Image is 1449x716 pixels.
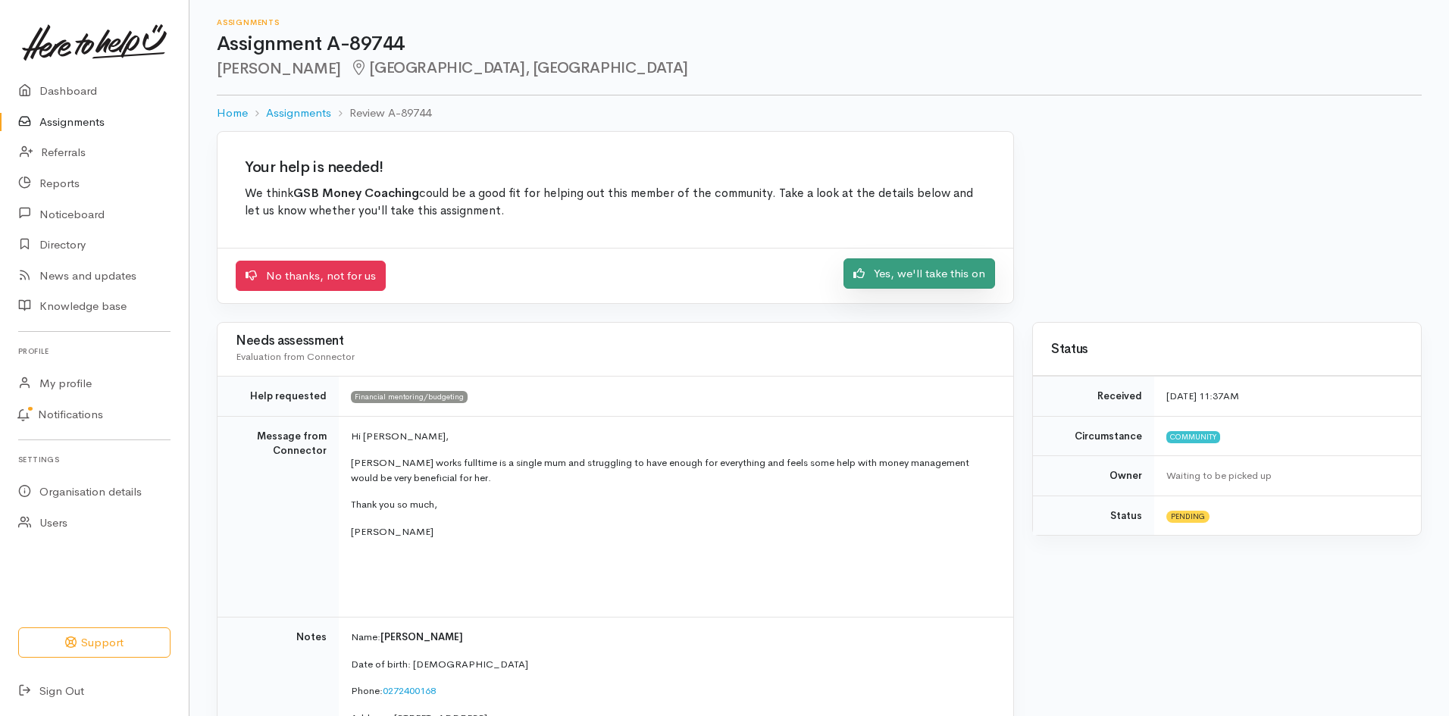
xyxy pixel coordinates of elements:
p: Phone: [351,683,995,699]
p: [PERSON_NAME] [351,524,995,539]
p: Thank you so much, [351,497,995,512]
span: Financial mentoring/budgeting [351,391,468,403]
a: Home [217,105,248,122]
td: Message from Connector [218,416,339,618]
a: No thanks, not for us [236,261,386,292]
span: Community [1166,431,1220,443]
nav: breadcrumb [217,95,1422,131]
p: [PERSON_NAME] works fulltime is a single mum and struggling to have enough for everything and fee... [351,455,995,485]
a: 0272400168 [383,684,436,697]
td: Owner [1033,456,1154,496]
p: Hi [PERSON_NAME], [351,429,995,444]
td: Help requested [218,377,339,417]
button: Support [18,627,171,658]
p: We think could be a good fit for helping out this member of the community. Take a look at the det... [245,185,986,220]
a: Assignments [266,105,331,122]
time: [DATE] 11:37AM [1166,389,1239,402]
h3: Needs assessment [236,334,995,349]
h6: Profile [18,341,171,361]
li: Review A-89744 [331,105,431,122]
h6: Assignments [217,18,1422,27]
b: GSB Money Coaching [293,186,419,201]
span: Evaluation from Connector [236,350,355,363]
span: Pending [1166,511,1210,523]
h2: Your help is needed! [245,159,986,176]
td: Received [1033,377,1154,417]
h3: Status [1051,342,1403,357]
span: [PERSON_NAME] [380,630,463,643]
p: Name: [351,630,995,645]
h6: Settings [18,449,171,470]
td: Circumstance [1033,416,1154,456]
td: Status [1033,496,1154,535]
span: [GEOGRAPHIC_DATA], [GEOGRAPHIC_DATA] [350,58,688,77]
p: Date of birth: [DEMOGRAPHIC_DATA] [351,657,995,672]
h1: Assignment A-89744 [217,33,1422,55]
a: Yes, we'll take this on [843,258,995,289]
div: Waiting to be picked up [1166,468,1403,483]
h2: [PERSON_NAME] [217,60,1422,77]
